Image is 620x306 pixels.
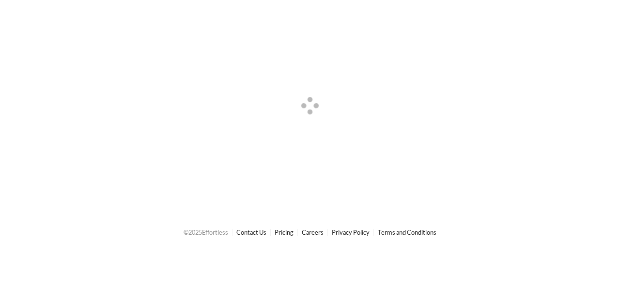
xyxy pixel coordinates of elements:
a: Careers [302,228,324,236]
a: Pricing [275,228,294,236]
a: Privacy Policy [332,228,370,236]
span: © 2025 Effortless [184,228,228,236]
a: Terms and Conditions [378,228,436,236]
a: Contact Us [236,228,266,236]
